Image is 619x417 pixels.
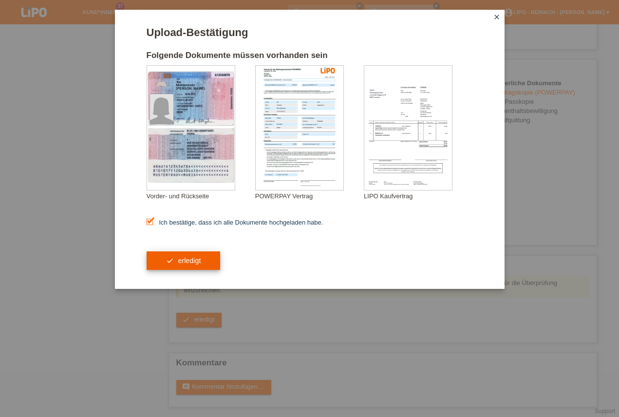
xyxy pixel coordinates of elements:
[147,251,221,270] button: check erledigt
[147,51,473,65] h2: Folgende Dokumente müssen vorhanden sein
[493,13,501,21] i: close
[166,257,174,265] i: check
[255,192,364,200] div: POWERPAY Vertrag
[147,219,323,226] label: Ich bestätige, dass ich alle Dokumente hochgeladen habe.
[147,192,255,200] div: Vorder- und Rückseite
[178,257,201,265] span: erledigt
[320,67,335,74] img: 39073_print.png
[490,12,503,23] a: close
[147,26,473,38] h1: Upload-Bestätigung
[364,192,472,200] div: LIPO Kaufvertrag
[176,83,225,87] div: Matanovic
[256,66,343,190] img: upload_document_confirmation_type_contract_kkg_whitelabel.png
[147,66,235,190] img: upload_document_confirmation_type_id_foreign_empty.png
[176,87,225,90] div: [PERSON_NAME]
[150,94,173,124] img: foreign_id_photo_female.png
[364,66,452,190] img: upload_document_confirmation_type_receipt_generic.png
